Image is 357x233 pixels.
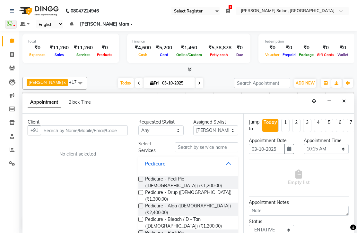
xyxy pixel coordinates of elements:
div: Assigned Stylist [193,119,239,126]
span: Due [235,53,245,57]
span: Voucher [264,53,281,57]
li: 2 [292,119,300,133]
div: Requested Stylist [138,119,184,126]
span: Pedicure - Alga ([DEMOGRAPHIC_DATA]) (₹2,400.00) [145,203,233,216]
div: ₹0 [95,44,114,52]
span: Sales [53,53,65,57]
div: ₹0 [234,44,245,52]
div: Stylist [23,93,46,100]
div: Redemption [264,39,350,44]
a: 1 [226,8,230,14]
span: [PERSON_NAME] [298,93,325,108]
b: 08047224946 [71,2,99,20]
span: Online/Custom [175,53,204,57]
img: logo [16,2,60,20]
span: Services [75,53,92,57]
div: ₹11,260 [47,44,71,52]
span: Pedicure - Pedi Pie ([DEMOGRAPHIC_DATA]) (₹1,200.00) [145,176,233,189]
span: Appointment [28,97,61,108]
span: Veer [326,93,353,101]
span: Empty list [288,170,309,186]
span: [PERSON_NAME] [29,80,63,85]
span: Gift Cards [315,53,336,57]
span: 1 [229,5,232,10]
div: Finance [132,39,245,44]
button: ADD NEW [294,79,316,88]
div: -₹5,38,878 [204,44,234,52]
li: 7 [347,119,355,133]
div: ₹4,600 [132,44,153,52]
div: ₹0 [28,44,47,52]
div: ₹5,200 [153,44,175,52]
div: ₹0 [336,44,350,52]
span: Pedicure - Bleach / D - Tan ([DEMOGRAPHIC_DATA]) (₹1,200.00) [145,216,233,230]
div: Select Services [134,141,170,154]
li: 3 [303,119,311,133]
li: 4 [314,119,322,133]
div: Appointment Time [304,138,349,144]
span: Products [95,53,114,57]
div: Jump to [249,119,259,133]
input: Search by service name [175,143,238,153]
span: [PERSON_NAME] [242,93,269,108]
span: Block Time [68,100,91,105]
button: +91 [28,126,41,136]
div: No client selected [43,151,112,158]
div: ₹0 [264,44,281,52]
span: [PERSON_NAME] Mam [80,21,129,28]
div: Appointment Notes [249,199,349,206]
span: [PERSON_NAME] [270,93,297,108]
a: x [63,80,66,85]
li: 5 [325,119,333,133]
div: Today [264,119,277,126]
span: [PERSON_NAME] [46,93,74,108]
span: Wallet [336,53,350,57]
span: [PERSON_NAME] [186,93,213,108]
span: Expenses [28,53,47,57]
li: 1 [281,119,290,133]
span: ADD NEW [296,81,315,86]
div: Client [28,119,128,126]
span: Fri [149,81,160,86]
span: Santosh [74,93,102,101]
span: Pedicure - Drup ([DEMOGRAPHIC_DATA]) (₹1,300.00) [145,189,233,203]
span: Card [158,53,170,57]
span: Prepaid [281,53,297,57]
li: 6 [336,119,344,133]
div: ₹1,460 [175,44,204,52]
span: Today [118,78,134,88]
span: Roshan [158,93,186,101]
span: Priyanka [130,93,158,101]
div: ₹0 [297,44,315,52]
input: yyyy-mm-dd [249,144,285,154]
input: 2025-10-03 [160,79,192,88]
div: ₹0 [281,44,297,52]
span: Cash [137,53,149,57]
span: +17 [69,80,82,85]
div: ₹0 [315,44,336,52]
div: Status [249,219,294,225]
div: Total [28,39,114,44]
button: Pedicure [141,158,236,170]
span: Petty cash [208,53,230,57]
div: Appointment Date [249,138,294,144]
input: Search Appointment [234,78,290,88]
input: Search by Name/Mobile/Email/Code [41,126,128,136]
span: Package [297,53,315,57]
div: ₹11,260 [71,44,95,52]
span: Chandan [102,93,130,101]
span: COUNTER [214,93,241,101]
button: Close [339,97,349,107]
div: Pedicure [145,160,166,168]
